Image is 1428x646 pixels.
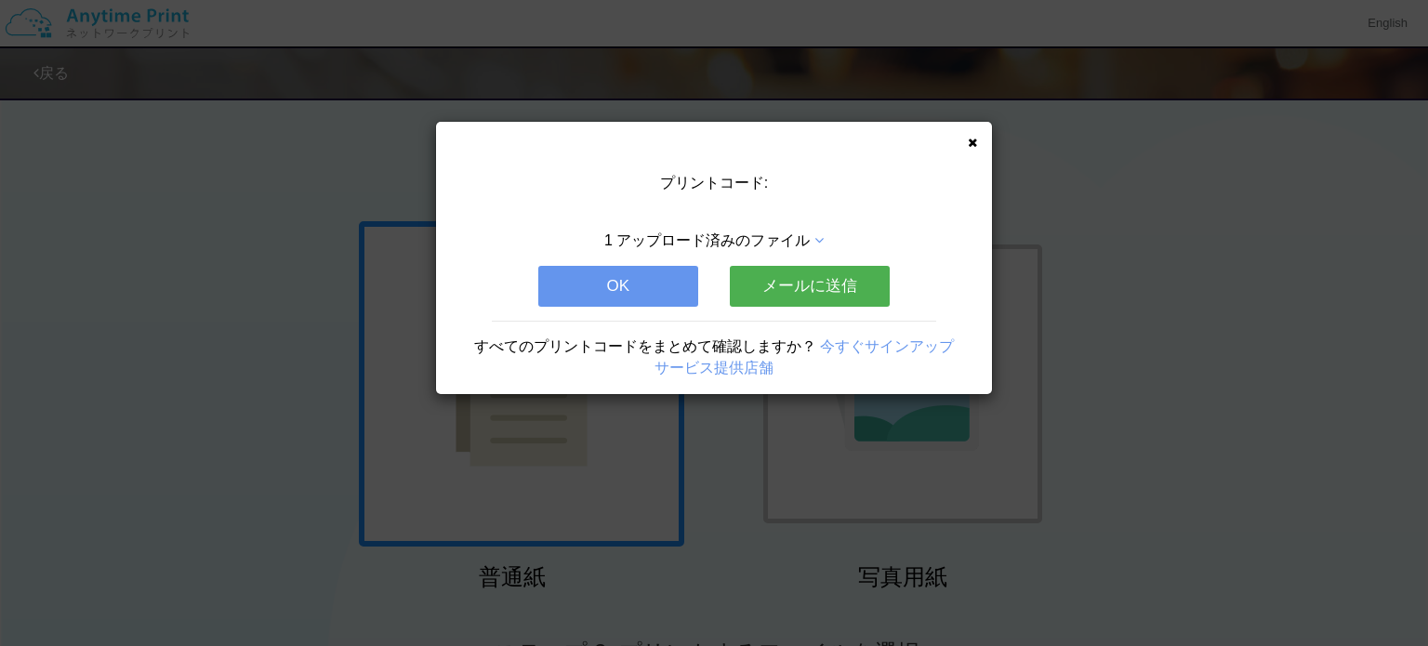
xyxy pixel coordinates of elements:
a: サービス提供店舗 [654,360,773,376]
button: メールに送信 [730,266,890,307]
span: 1 アップロード済みのファイル [604,232,810,248]
span: プリントコード: [660,175,768,191]
button: OK [538,266,698,307]
a: 今すぐサインアップ [820,338,954,354]
span: すべてのプリントコードをまとめて確認しますか？ [474,338,816,354]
